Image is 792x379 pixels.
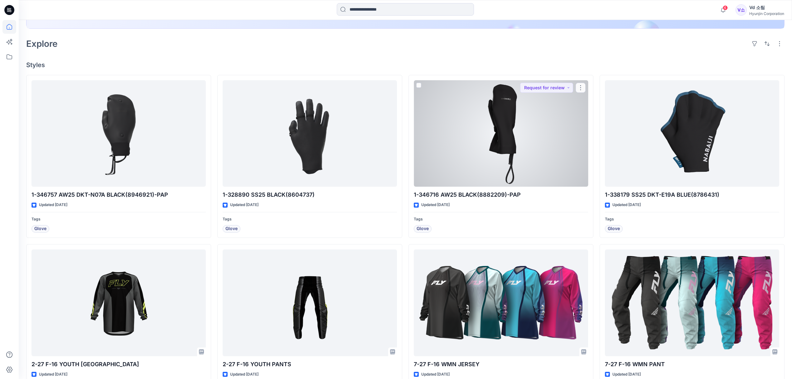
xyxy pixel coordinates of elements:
a: 1-338179 SS25 DKT-E19A BLUE(8786431) [605,80,779,187]
p: Tags [223,216,397,223]
span: Glove [34,225,46,233]
p: Tags [31,216,206,223]
h4: Styles [26,61,785,69]
a: 7-27 F-16 WMN JERSEY [414,249,588,356]
p: Updated [DATE] [39,202,67,208]
p: Updated [DATE] [612,371,641,378]
p: 1-338179 SS25 DKT-E19A BLUE(8786431) [605,190,779,199]
a: 1-346757 AW25 DKT-N07A BLACK(8946921)-PAP [31,80,206,187]
a: 7-27 F-16 WMN PANT [605,249,779,356]
p: 1-346716 AW25 BLACK(8882209)-PAP [414,190,588,199]
a: 2-27 F-16 YOUTH JERSEY [31,249,206,356]
p: 1-346757 AW25 DKT-N07A BLACK(8946921)-PAP [31,190,206,199]
p: 2-27 F-16 YOUTH PANTS [223,360,397,369]
p: 7-27 F-16 WMN PANT [605,360,779,369]
p: Updated [DATE] [230,202,258,208]
p: Updated [DATE] [612,202,641,208]
span: Glove [608,225,620,233]
p: Updated [DATE] [230,371,258,378]
p: Updated [DATE] [421,371,450,378]
span: 6 [723,5,728,10]
span: Glove [225,225,238,233]
a: 1-346716 AW25 BLACK(8882209)-PAP [414,80,588,187]
h2: Explore [26,39,58,49]
p: Updated [DATE] [39,371,67,378]
div: V소 [736,4,747,16]
p: Tags [414,216,588,223]
p: 1-328890 SS25 BLACK(8604737) [223,190,397,199]
p: 7-27 F-16 WMN JERSEY [414,360,588,369]
span: Glove [417,225,429,233]
div: Hyunjin Corporation [749,11,784,16]
p: Tags [605,216,779,223]
a: 2-27 F-16 YOUTH PANTS [223,249,397,356]
p: 2-27 F-16 YOUTH [GEOGRAPHIC_DATA] [31,360,206,369]
a: 1-328890 SS25 BLACK(8604737) [223,80,397,187]
p: Updated [DATE] [421,202,450,208]
div: Vd 소팀 [749,4,784,11]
